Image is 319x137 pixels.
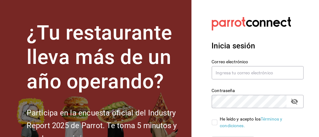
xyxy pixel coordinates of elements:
input: Ingresa tu correo electrónico [212,66,304,79]
h1: ¿Tu restaurante lleva más de un año operando? [27,21,184,94]
button: passwordField [289,96,300,107]
label: Contraseña [212,89,304,93]
h3: Inicia sesión [212,40,304,52]
label: Correo electrónico [212,60,304,64]
div: He leído y acepto los [220,116,299,129]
